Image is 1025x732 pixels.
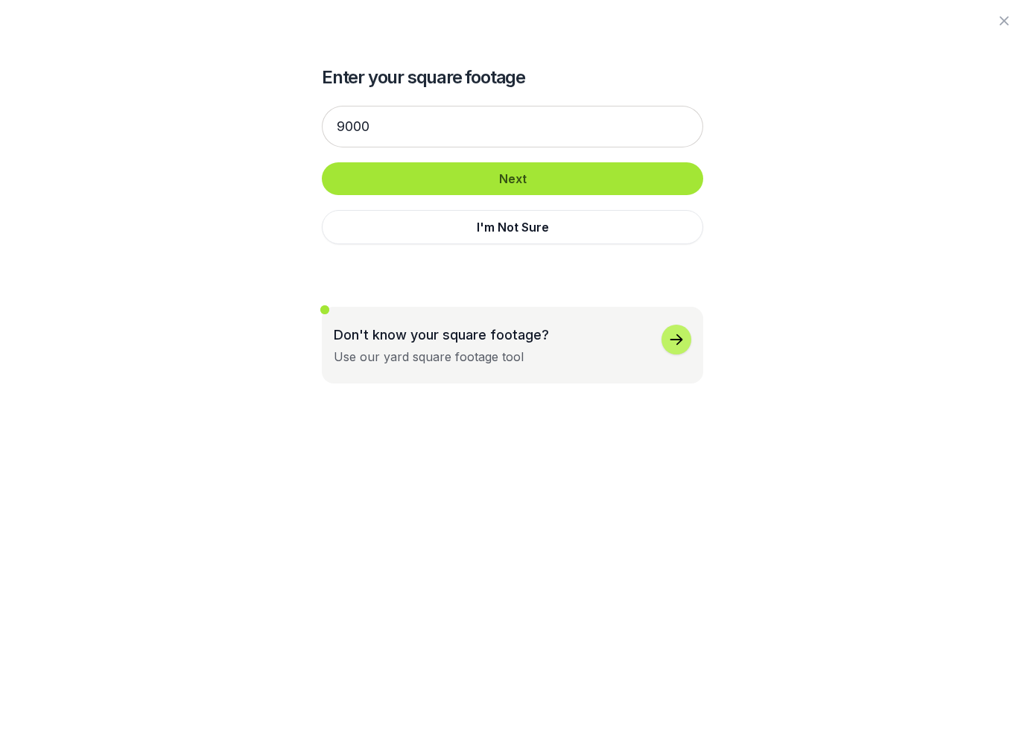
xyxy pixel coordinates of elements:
div: Use our yard square footage tool [334,348,524,366]
button: Next [322,162,703,195]
button: Don't know your square footage?Use our yard square footage tool [322,307,703,383]
h2: Enter your square footage [322,66,703,89]
p: Don't know your square footage? [334,325,549,345]
button: I'm Not Sure [322,210,703,244]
